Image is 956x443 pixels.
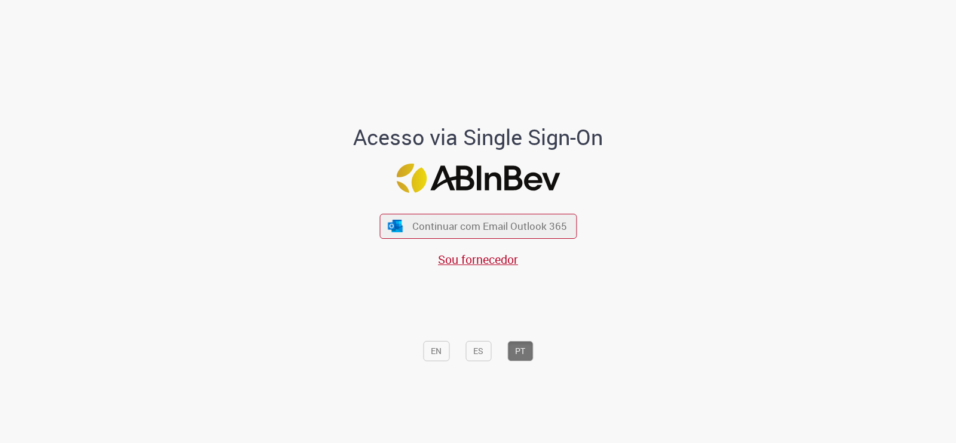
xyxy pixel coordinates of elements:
[396,164,560,193] img: Logo ABInBev
[387,220,404,232] img: ícone Azure/Microsoft 360
[312,125,644,149] h1: Acesso via Single Sign-On
[423,341,449,361] button: EN
[507,341,533,361] button: PT
[379,214,577,238] button: ícone Azure/Microsoft 360 Continuar com Email Outlook 365
[438,251,518,267] a: Sou fornecedor
[465,341,491,361] button: ES
[412,220,567,233] span: Continuar com Email Outlook 365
